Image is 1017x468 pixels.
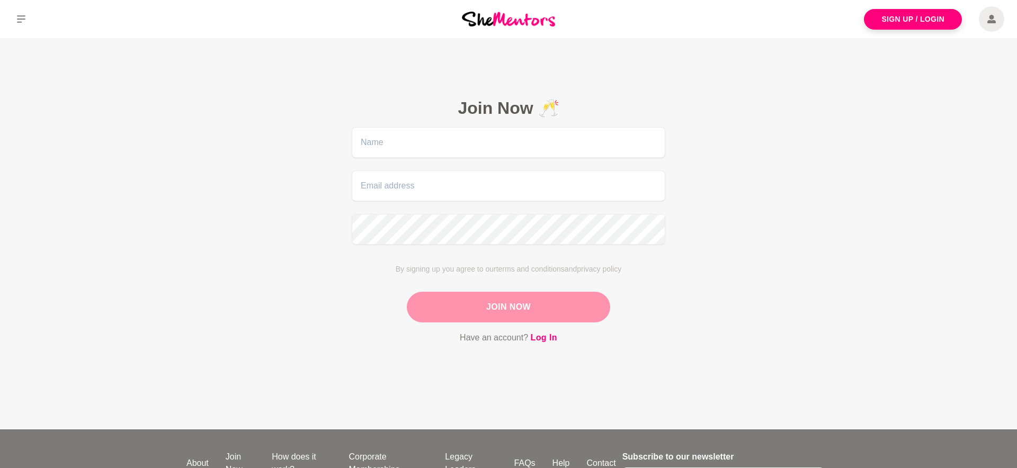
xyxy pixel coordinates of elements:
[462,12,555,26] img: She Mentors Logo
[352,170,665,201] input: Email address
[622,451,824,463] h4: Subscribe to our newsletter
[352,264,665,275] p: By signing up you agree to our and
[531,331,557,345] a: Log In
[352,97,665,119] h2: Join Now 🥂
[352,331,665,345] p: Have an account?
[496,265,565,273] span: terms and conditions
[352,127,665,158] input: Name
[864,9,962,30] a: Sign Up / Login
[577,265,621,273] span: privacy policy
